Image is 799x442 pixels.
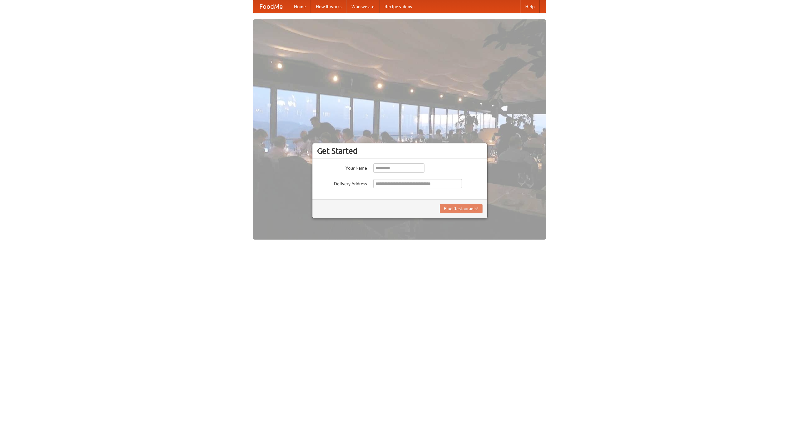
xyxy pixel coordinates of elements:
a: How it works [311,0,346,13]
a: Help [520,0,540,13]
h3: Get Started [317,146,483,156]
label: Your Name [317,163,367,171]
a: Recipe videos [380,0,417,13]
a: FoodMe [253,0,289,13]
label: Delivery Address [317,179,367,187]
a: Who we are [346,0,380,13]
button: Find Restaurants! [440,204,483,213]
a: Home [289,0,311,13]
